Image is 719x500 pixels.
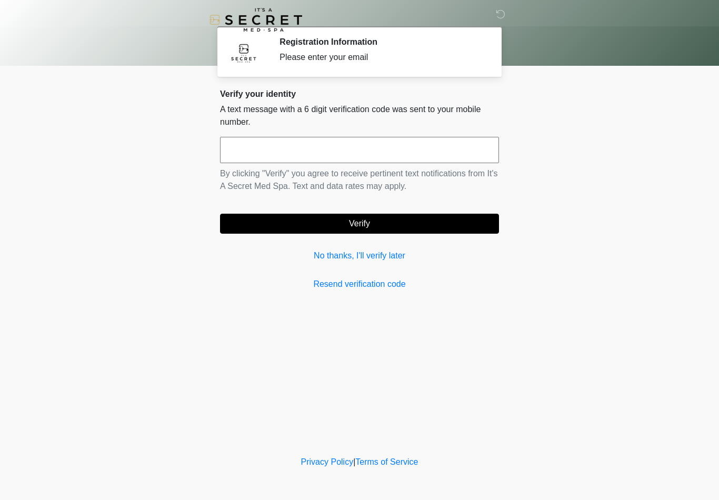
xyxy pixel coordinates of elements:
[220,167,499,193] p: By clicking "Verify" you agree to receive pertinent text notifications from It's A Secret Med Spa...
[353,457,355,466] a: |
[279,51,483,64] div: Please enter your email
[220,249,499,262] a: No thanks, I'll verify later
[355,457,418,466] a: Terms of Service
[301,457,354,466] a: Privacy Policy
[228,37,259,68] img: Agent Avatar
[209,8,302,32] img: It's A Secret Med Spa Logo
[220,103,499,128] p: A text message with a 6 digit verification code was sent to your mobile number.
[220,214,499,234] button: Verify
[279,37,483,47] h2: Registration Information
[220,89,499,99] h2: Verify your identity
[220,278,499,291] a: Resend verification code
